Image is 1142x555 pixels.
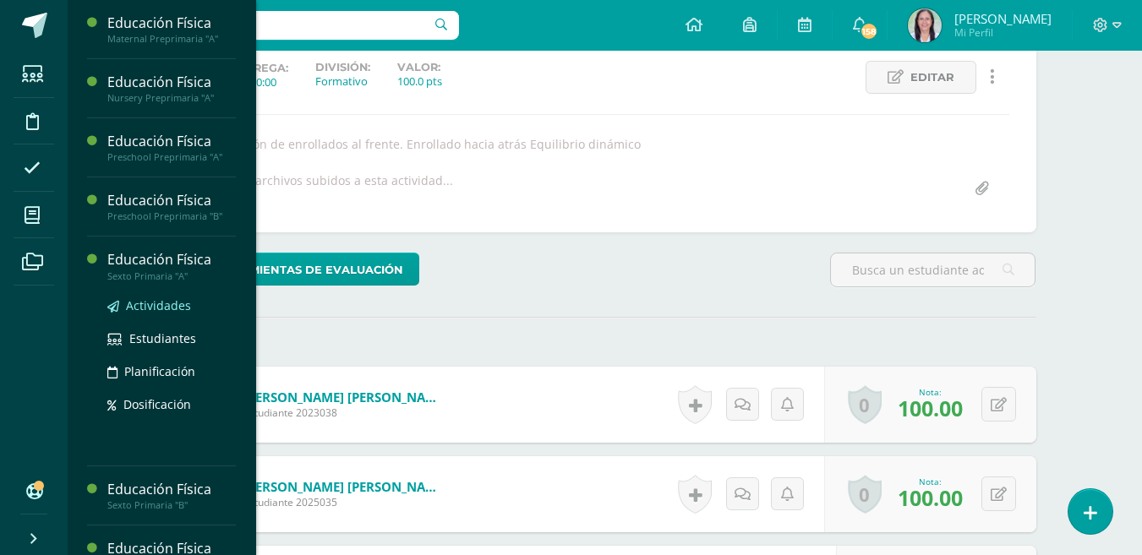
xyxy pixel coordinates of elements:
[243,478,446,495] a: [PERSON_NAME] [PERSON_NAME]
[243,495,446,509] span: Estudiante 2025035
[107,210,236,222] div: Preschool Preprimaria "B"
[107,92,236,104] div: Nursery Preprimaria "A"
[898,386,963,398] div: Nota:
[107,132,236,151] div: Educación Física
[79,11,459,40] input: Busca un usuario...
[107,14,236,45] a: Educación FísicaMaternal Preprimaria "A"
[107,250,236,281] a: Educación FísicaSexto Primaria "A"
[107,132,236,163] a: Educación FísicaPreschool Preprimaria "A"
[107,33,236,45] div: Maternal Preprimaria "A"
[898,394,963,422] span: 100.00
[954,10,1052,27] span: [PERSON_NAME]
[898,483,963,512] span: 100.00
[315,73,370,89] div: Formativo
[315,61,370,73] label: División:
[908,8,942,42] img: 9369708c4837e0f9cfcc62545362beb5.png
[107,73,236,92] div: Educación Física
[174,253,419,286] a: Herramientas de evaluación
[124,363,195,379] span: Planificación
[207,254,403,286] span: Herramientas de evaluación
[107,14,236,33] div: Educación Física
[107,296,236,315] a: Actividades
[126,297,191,313] span: Actividades
[194,136,1016,152] div: Ejercitación de enrollados al frente. Enrollado hacia atrás Equilibrio dinámico
[107,394,236,414] a: Dosificación
[107,250,236,269] div: Educación Física
[107,362,236,381] a: Planificación
[212,172,453,205] div: No hay archivos subidos a esta actividad...
[898,476,963,487] div: Nota:
[848,475,882,514] a: 0
[397,61,442,73] label: Valor:
[910,62,954,93] span: Editar
[107,499,236,511] div: Sexto Primaria "B"
[129,330,196,346] span: Estudiantes
[107,329,236,348] a: Estudiantes
[243,405,446,420] span: Estudiante 2023038
[107,270,236,282] div: Sexto Primaria "A"
[123,396,191,412] span: Dosificación
[107,480,236,511] a: Educación FísicaSexto Primaria "B"
[107,151,236,163] div: Preschool Preprimaria "A"
[848,385,882,424] a: 0
[243,389,446,405] a: [PERSON_NAME] [PERSON_NAME] de [PERSON_NAME]
[954,25,1052,40] span: Mi Perfil
[860,22,878,41] span: 158
[397,73,442,89] div: 100.0 pts
[831,253,1035,286] input: Busca un estudiante aquí...
[107,191,236,222] a: Educación FísicaPreschool Preprimaria "B"
[107,191,236,210] div: Educación Física
[107,73,236,104] a: Educación FísicaNursery Preprimaria "A"
[231,62,288,74] span: Entrega:
[107,480,236,499] div: Educación Física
